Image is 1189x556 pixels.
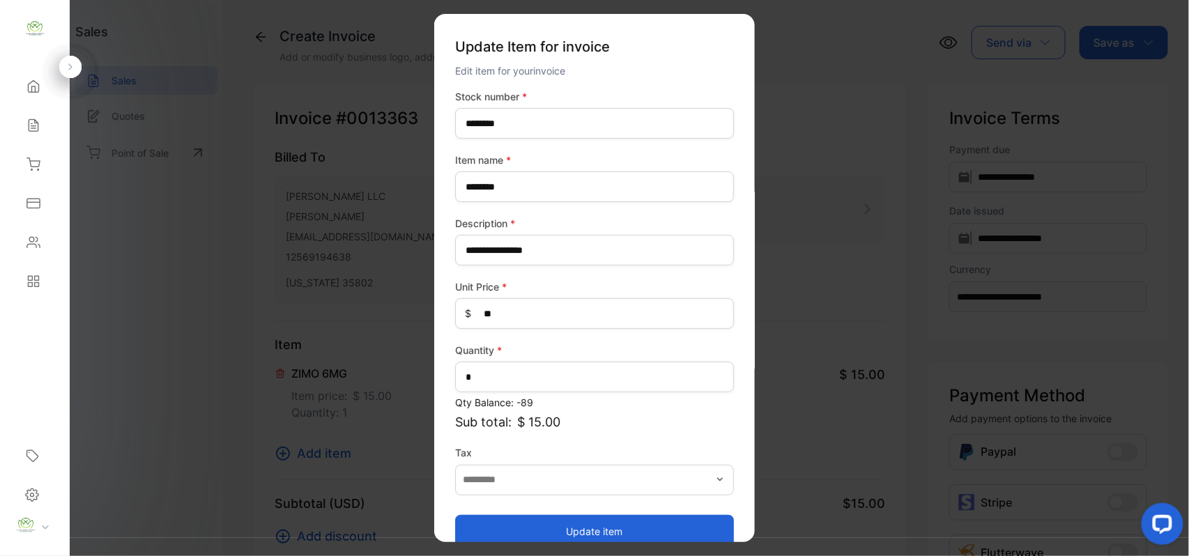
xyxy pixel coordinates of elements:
button: Update item [455,514,734,548]
label: Description [455,216,734,231]
label: Item name [455,153,734,167]
span: $ [465,306,471,321]
img: logo [24,18,45,39]
span: Edit item for your invoice [455,65,565,77]
p: Sub total: [455,412,734,431]
span: $ 15.00 [517,412,560,431]
p: Update Item for invoice [455,31,734,63]
label: Quantity [455,343,734,357]
img: profile [15,515,36,536]
iframe: LiveChat chat widget [1130,497,1189,556]
p: Qty Balance: -89 [455,395,734,410]
label: Stock number [455,89,734,104]
label: Unit Price [455,279,734,294]
label: Tax [455,445,734,460]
